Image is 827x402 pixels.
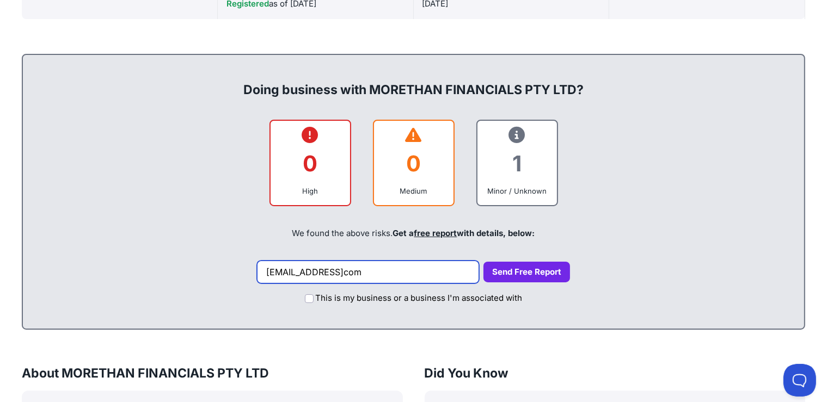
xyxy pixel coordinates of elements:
[393,228,535,238] span: Get a with details, below:
[316,292,523,305] label: This is my business or a business I'm associated with
[34,64,793,98] div: Doing business with MORETHAN FINANCIALS PTY LTD?
[783,364,816,397] iframe: Toggle Customer Support
[279,141,341,185] div: 0
[414,228,457,238] a: free report
[425,364,806,382] h3: Did You Know
[383,141,445,185] div: 0
[383,185,445,196] div: Medium
[22,364,403,382] h3: About MORETHAN FINANCIALS PTY LTD
[483,262,570,283] button: Send Free Report
[34,215,793,252] div: We found the above risks.
[279,185,341,196] div: High
[486,185,548,196] div: Minor / Unknown
[486,141,548,185] div: 1
[257,261,479,283] input: Your email address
